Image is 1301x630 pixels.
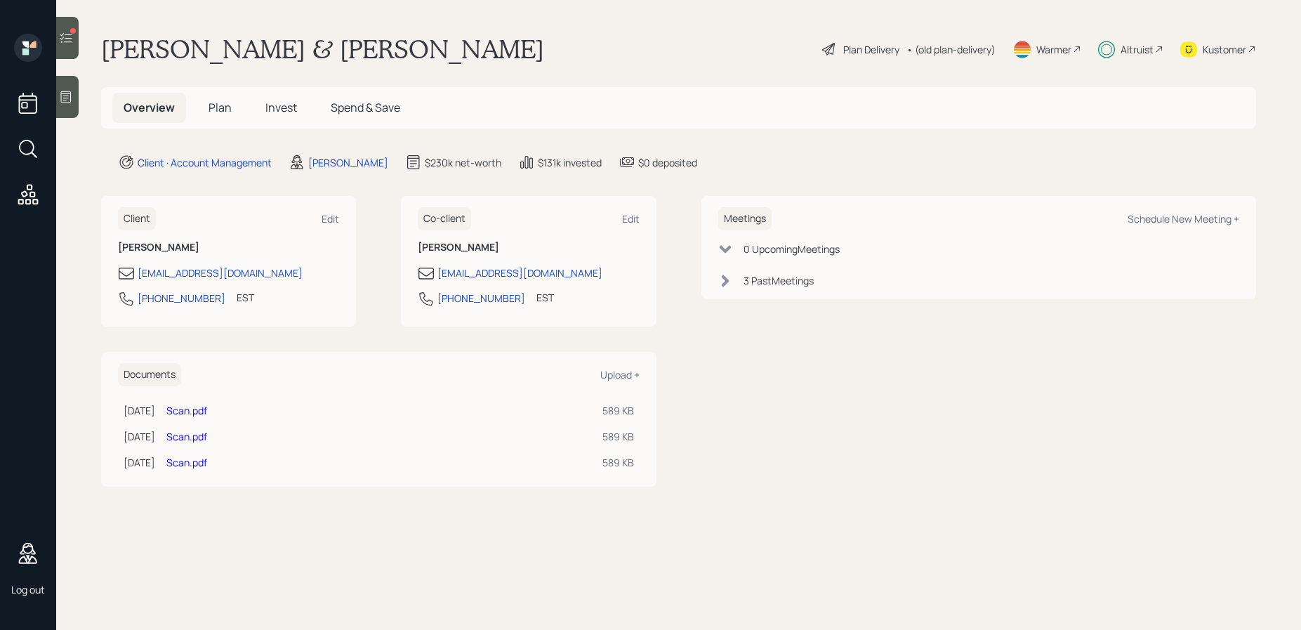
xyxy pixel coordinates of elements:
[600,368,640,381] div: Upload +
[602,403,634,418] div: 589 KB
[638,155,697,170] div: $0 deposited
[536,290,554,305] div: EST
[166,404,207,417] a: Scan.pdf
[602,429,634,444] div: 589 KB
[1036,42,1071,57] div: Warmer
[166,456,207,469] a: Scan.pdf
[138,155,272,170] div: Client · Account Management
[718,207,772,230] h6: Meetings
[843,42,899,57] div: Plan Delivery
[124,455,155,470] div: [DATE]
[322,212,339,225] div: Edit
[437,265,602,280] div: [EMAIL_ADDRESS][DOMAIN_NAME]
[118,363,181,386] h6: Documents
[118,207,156,230] h6: Client
[418,242,639,254] h6: [PERSON_NAME]
[437,291,525,306] div: [PHONE_NUMBER]
[11,583,45,596] div: Log out
[124,100,175,115] span: Overview
[1128,212,1239,225] div: Schedule New Meeting +
[425,155,501,170] div: $230k net-worth
[602,455,634,470] div: 589 KB
[101,34,544,65] h1: [PERSON_NAME] & [PERSON_NAME]
[906,42,996,57] div: • (old plan-delivery)
[237,290,254,305] div: EST
[124,403,155,418] div: [DATE]
[622,212,640,225] div: Edit
[331,100,400,115] span: Spend & Save
[138,291,225,306] div: [PHONE_NUMBER]
[1121,42,1154,57] div: Altruist
[744,242,840,256] div: 0 Upcoming Meeting s
[118,242,339,254] h6: [PERSON_NAME]
[744,273,814,288] div: 3 Past Meeting s
[209,100,232,115] span: Plan
[418,207,471,230] h6: Co-client
[1203,42,1246,57] div: Kustomer
[308,155,388,170] div: [PERSON_NAME]
[538,155,602,170] div: $131k invested
[166,430,207,443] a: Scan.pdf
[138,265,303,280] div: [EMAIL_ADDRESS][DOMAIN_NAME]
[124,429,155,444] div: [DATE]
[265,100,297,115] span: Invest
